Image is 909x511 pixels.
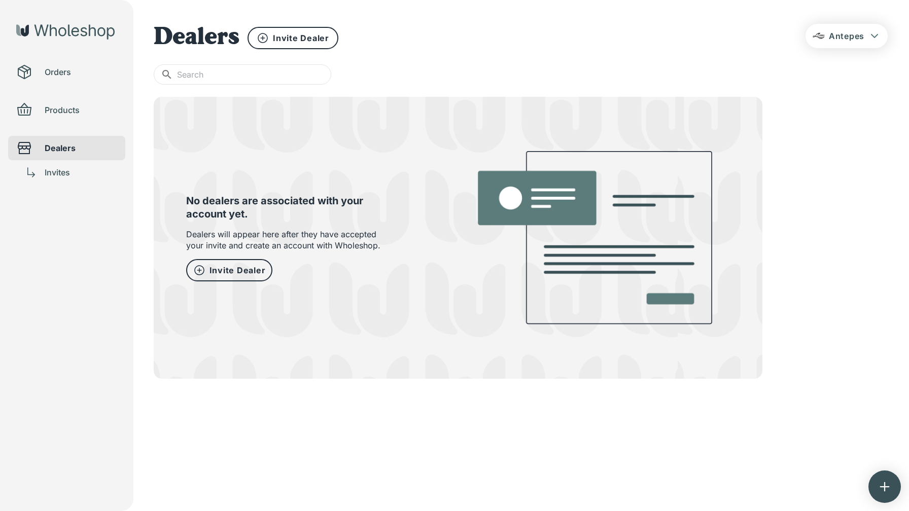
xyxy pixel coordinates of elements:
button: Invite Dealer [186,259,272,281]
div: Orders [8,60,125,84]
span: Products [45,104,117,116]
span: Orders [45,66,117,78]
p: Invite Dealer [209,265,266,276]
img: Wholeshop logo [16,24,115,40]
span: Dealers [45,142,117,154]
div: Dealers [8,136,125,160]
img: Empty [478,151,712,324]
span: Antepes [829,31,864,41]
p: Dealers will appear here after they have accepted your invite and create an account with Wholeshop. [186,229,395,251]
h1: Dealers [154,24,239,52]
div: Products [8,98,125,122]
button: Antepes [806,24,888,48]
p: No dealers are associated with your account yet. [186,194,395,221]
p: Invite Dealer [273,32,329,44]
span: Invites [45,166,117,178]
input: Search [177,64,331,85]
img: M7Wk9NTWNd-images.png [813,30,825,42]
div: Invites [8,160,125,185]
button: Invite Dealer [248,27,338,49]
